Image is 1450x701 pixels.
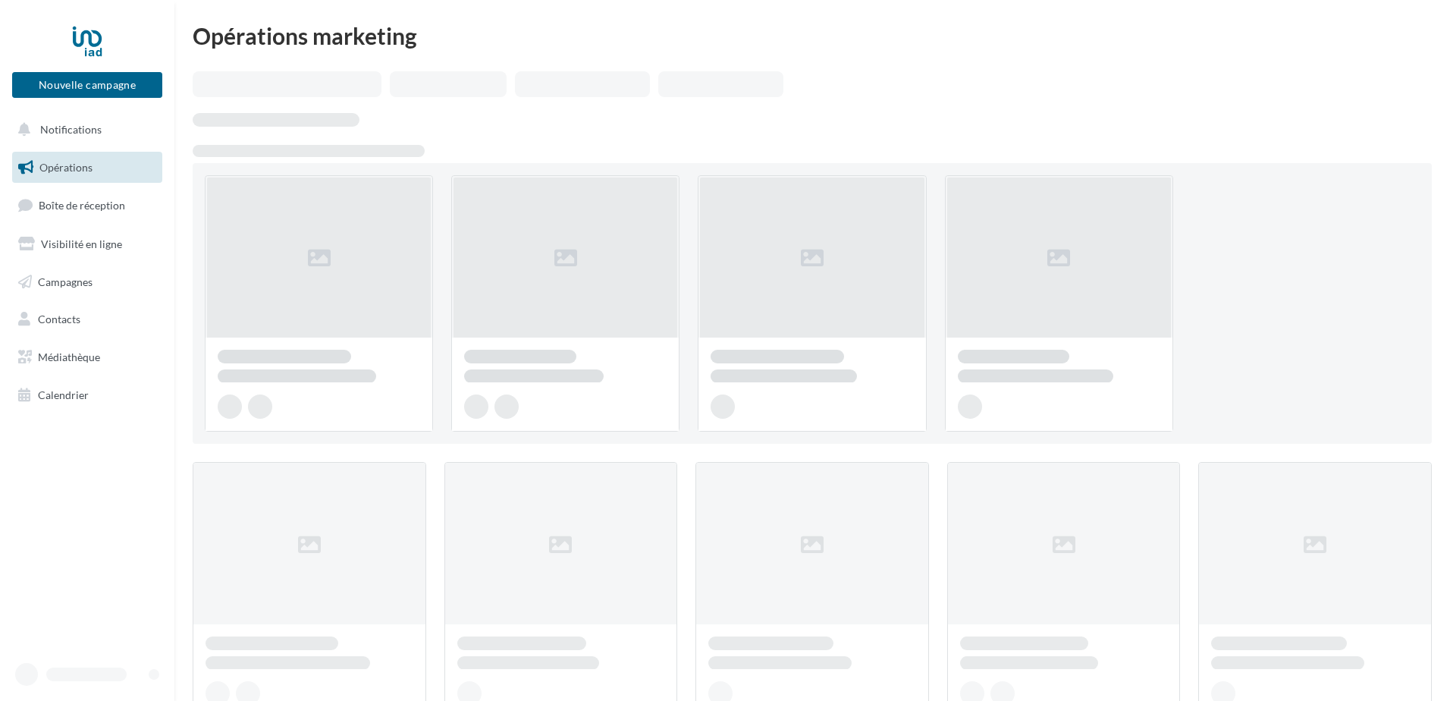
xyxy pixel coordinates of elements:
[9,189,165,222] a: Boîte de réception
[12,72,162,98] button: Nouvelle campagne
[193,24,1432,47] div: Opérations marketing
[9,266,165,298] a: Campagnes
[9,228,165,260] a: Visibilité en ligne
[9,303,165,335] a: Contacts
[9,114,159,146] button: Notifications
[39,199,125,212] span: Boîte de réception
[41,237,122,250] span: Visibilité en ligne
[38,275,93,288] span: Campagnes
[38,350,100,363] span: Médiathèque
[9,341,165,373] a: Médiathèque
[9,152,165,184] a: Opérations
[40,123,102,136] span: Notifications
[9,379,165,411] a: Calendrier
[39,161,93,174] span: Opérations
[38,388,89,401] span: Calendrier
[38,313,80,325] span: Contacts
